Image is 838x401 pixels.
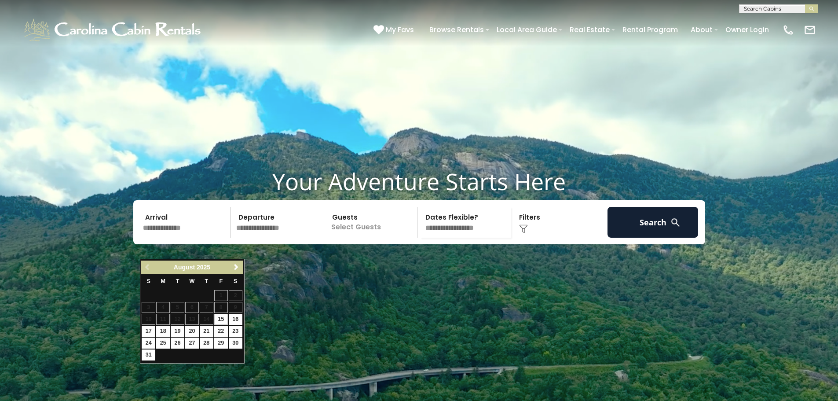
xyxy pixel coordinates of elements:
[190,278,195,284] span: Wednesday
[670,217,681,228] img: search-regular-white.png
[185,338,199,349] a: 27
[171,326,184,337] a: 19
[156,338,170,349] a: 25
[231,262,242,273] a: Next
[176,278,179,284] span: Tuesday
[607,207,699,238] button: Search
[425,22,488,37] a: Browse Rentals
[492,22,561,37] a: Local Area Guide
[22,17,205,43] img: White-1-1-2.png
[519,224,528,233] img: filter--v1.png
[185,326,199,337] a: 20
[804,24,816,36] img: mail-regular-white.png
[156,326,170,337] a: 18
[234,278,237,284] span: Saturday
[618,22,682,37] a: Rental Program
[174,264,195,271] span: August
[386,24,414,35] span: My Favs
[197,264,210,271] span: 2025
[214,326,228,337] a: 22
[142,326,155,337] a: 17
[229,314,242,325] a: 16
[200,338,213,349] a: 28
[565,22,614,37] a: Real Estate
[229,338,242,349] a: 30
[214,338,228,349] a: 29
[147,278,150,284] span: Sunday
[171,338,184,349] a: 26
[233,264,240,271] span: Next
[229,326,242,337] a: 23
[142,338,155,349] a: 24
[142,349,155,361] a: 31
[219,278,223,284] span: Friday
[7,168,831,195] h1: Your Adventure Starts Here
[327,207,417,238] p: Select Guests
[161,278,165,284] span: Monday
[686,22,717,37] a: About
[214,314,228,325] a: 15
[782,24,794,36] img: phone-regular-white.png
[721,22,773,37] a: Owner Login
[373,24,416,36] a: My Favs
[200,326,213,337] a: 21
[205,278,209,284] span: Thursday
